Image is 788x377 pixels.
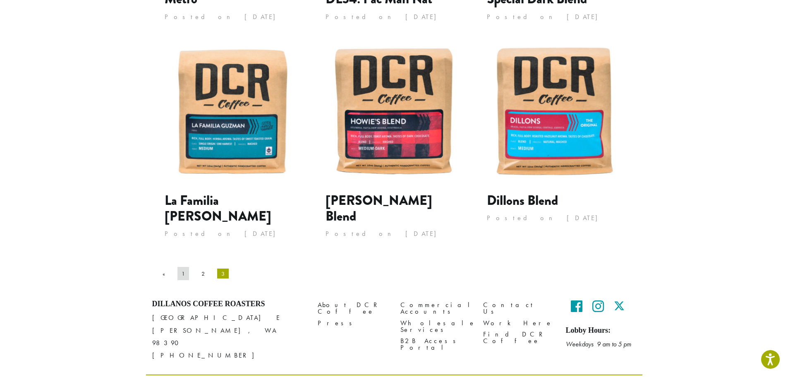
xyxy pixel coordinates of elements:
a: La Familia [PERSON_NAME] [165,191,271,226]
h5: Lobby Hours: [566,326,636,335]
h4: Dillanos Coffee Roasters [152,300,305,309]
a: B2B Access Portal [400,335,471,353]
p: Posted on [DATE] [326,11,462,23]
a: About DCR Coffee [318,300,388,317]
p: Posted on [DATE] [165,228,301,240]
p: Posted on [DATE] [487,11,623,23]
p: Posted on [DATE] [487,212,623,224]
a: Page 2 [197,267,209,280]
a: Commercial Accounts [400,300,471,317]
p: Posted on [DATE] [165,11,301,23]
a: « [158,267,169,280]
a: Wholesale Services [400,317,471,335]
a: Page 1 [177,267,189,280]
img: Howie’s Blend [326,43,462,180]
img: La Familia Guzman [165,43,301,180]
span: Page 3 [217,269,229,279]
a: [PERSON_NAME] Blend [326,191,432,226]
a: Contact Us [483,300,553,317]
a: Work Here [483,317,553,329]
p: Posted on [DATE] [326,228,462,240]
img: Dillons Blend [487,43,623,180]
em: Weekdays 9 am to 5 pm [566,340,631,348]
p: [GEOGRAPHIC_DATA] E [PERSON_NAME], WA 98390 [PHONE_NUMBER] [152,312,305,361]
a: Press [318,317,388,329]
a: Find DCR Coffee [483,329,553,346]
a: Dillons Blend [487,191,558,210]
